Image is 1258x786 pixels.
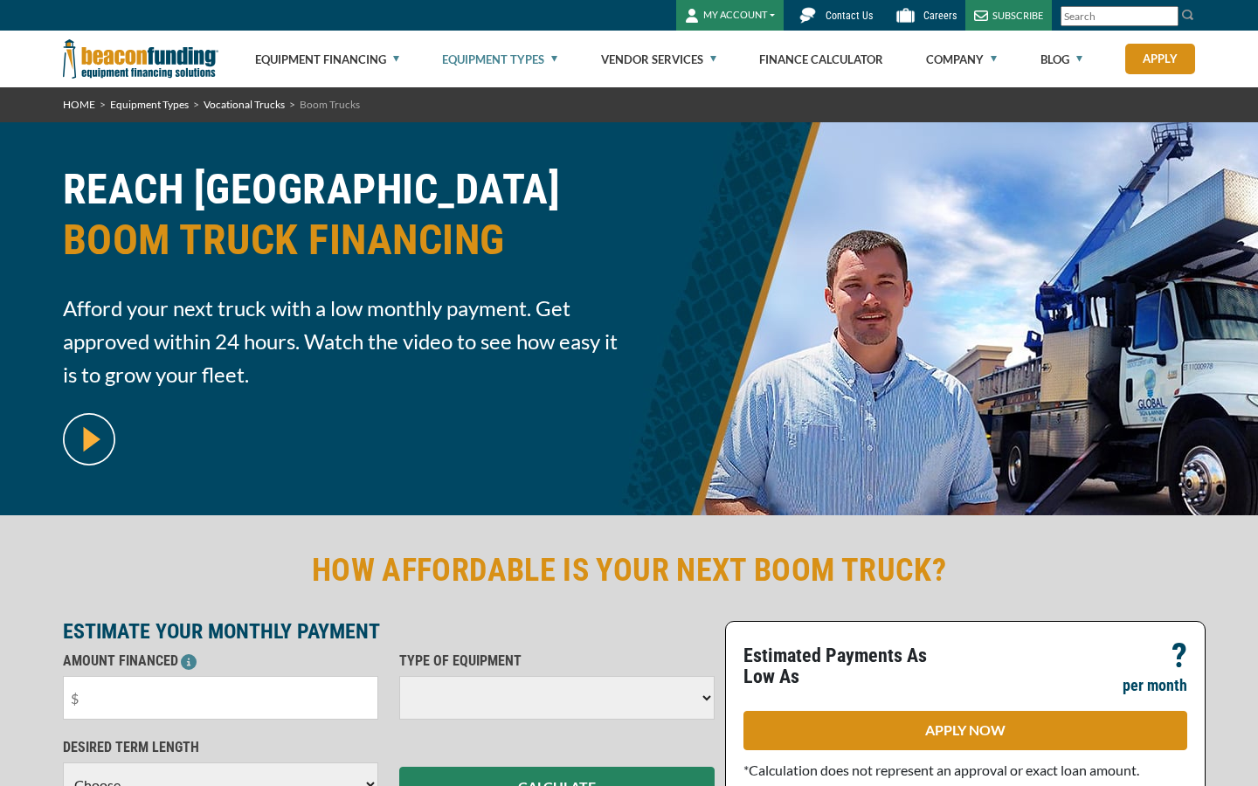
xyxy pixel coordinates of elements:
[759,31,883,87] a: Finance Calculator
[300,98,360,111] span: Boom Trucks
[63,215,619,265] span: BOOM TRUCK FINANCING
[743,645,955,687] p: Estimated Payments As Low As
[110,98,189,111] a: Equipment Types
[63,413,115,465] img: video modal pop-up play button
[1160,10,1174,24] a: Clear search text
[923,10,957,22] span: Careers
[1181,8,1195,22] img: Search
[63,292,619,391] span: Afford your next truck with a low monthly payment. Get approved within 24 hours. Watch the video ...
[63,676,378,720] input: $
[601,31,716,87] a: Vendor Services
[63,164,619,279] h1: REACH [GEOGRAPHIC_DATA]
[255,31,399,87] a: Equipment Financing
[63,737,378,758] p: DESIRED TERM LENGTH
[743,762,1139,778] span: *Calculation does not represent an approval or exact loan amount.
[1123,675,1187,696] p: per month
[63,621,715,642] p: ESTIMATE YOUR MONTHLY PAYMENT
[926,31,997,87] a: Company
[63,98,95,111] a: HOME
[63,651,378,672] p: AMOUNT FINANCED
[1172,645,1187,666] p: ?
[442,31,557,87] a: Equipment Types
[63,550,1195,590] h2: HOW AFFORDABLE IS YOUR NEXT BOOM TRUCK?
[1125,44,1195,74] a: Apply
[1061,6,1179,26] input: Search
[826,10,873,22] span: Contact Us
[63,31,218,87] img: Beacon Funding Corporation logo
[399,651,715,672] p: TYPE OF EQUIPMENT
[204,98,285,111] a: Vocational Trucks
[743,711,1187,750] a: APPLY NOW
[1040,31,1082,87] a: Blog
